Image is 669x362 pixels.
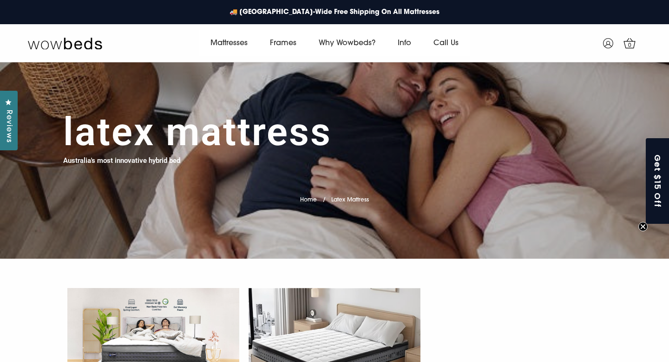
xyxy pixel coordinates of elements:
a: 🚚 [GEOGRAPHIC_DATA]-Wide Free Shipping On All Mattresses [225,3,444,22]
a: Info [387,30,422,56]
a: 0 [618,32,641,55]
h1: Latex Mattress [63,109,332,155]
a: Why Wowbeds? [308,30,387,56]
span: / [323,197,326,203]
h4: Australia's most innovative hybrid bed [63,155,180,166]
div: Get $15 OffClose teaser [646,138,669,224]
img: Wow Beds Logo [28,37,102,50]
button: Close teaser [638,222,648,231]
a: Call Us [422,30,470,56]
a: Mattresses [199,30,259,56]
span: 0 [625,41,635,50]
span: Get $15 Off [652,154,664,208]
span: Reviews [2,110,14,143]
a: Home [300,197,317,203]
a: Frames [259,30,308,56]
span: Latex Mattress [331,197,369,203]
nav: breadcrumbs [300,185,369,208]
